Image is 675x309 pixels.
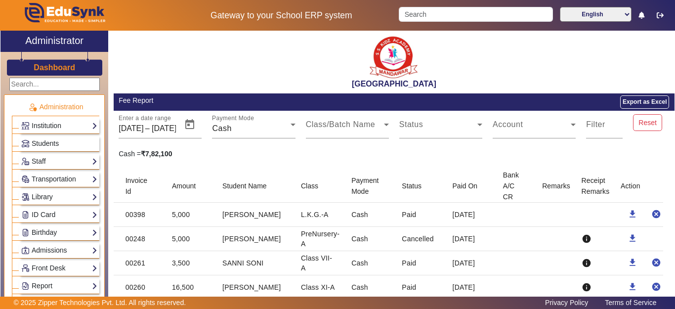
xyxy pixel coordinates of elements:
[114,79,675,88] h2: [GEOGRAPHIC_DATA]
[214,203,293,227] mat-cell: [PERSON_NAME]
[114,227,164,251] mat-cell: 00248
[126,175,156,197] div: Invoice Id
[534,170,573,203] mat-header-cell: Remarks
[164,251,214,275] mat-cell: 3,500
[651,209,661,219] mat-icon: cancel
[445,203,495,227] mat-cell: [DATE]
[152,123,176,134] input: End Date
[620,95,669,109] button: Export as Excel
[628,209,637,219] mat-icon: download
[399,120,423,129] mat-label: Status
[343,203,394,227] mat-cell: Cash
[119,123,143,134] input: Start Date
[119,115,171,122] mat-label: Enter a date range
[394,251,444,275] mat-cell: Paid
[174,10,389,21] h5: Gateway to your School ERP system
[145,123,150,134] span: –
[600,296,661,309] a: Terms of Service
[214,251,293,275] mat-cell: SANNI SONI
[343,275,394,300] mat-cell: Cash
[445,275,495,300] mat-cell: [DATE]
[14,298,186,308] p: © 2025 Zipper Technologies Pvt. Ltd. All rights reserved.
[32,139,59,147] span: Students
[445,251,495,275] mat-cell: [DATE]
[172,180,196,191] div: Amount
[293,203,343,227] mat-cell: L.K.G.-A
[293,275,343,300] mat-cell: Class XI-A
[495,170,534,203] mat-header-cell: Bank A/C CR
[306,120,376,129] mat-label: Class/Batch Name
[222,180,267,191] div: Student Name
[126,175,149,197] div: Invoice Id
[628,233,637,243] mat-icon: download
[540,296,593,309] a: Privacy Policy
[214,275,293,300] mat-cell: [PERSON_NAME]
[399,7,552,22] input: Search
[351,175,381,197] div: Payment Mode
[22,140,29,147] img: Students.png
[402,180,430,191] div: Status
[9,78,100,91] input: Search...
[114,275,164,300] mat-cell: 00260
[394,203,444,227] mat-cell: Paid
[586,120,605,129] mat-label: Filter
[343,227,394,251] mat-cell: Cash
[293,227,343,251] mat-cell: PreNursery-A
[114,251,164,275] mat-cell: 00261
[114,149,207,159] div: Cash =
[402,180,422,191] div: Status
[493,120,523,129] mat-label: Account
[214,227,293,251] mat-cell: [PERSON_NAME]
[582,258,591,268] mat-icon: info
[164,275,214,300] mat-cell: 16,500
[293,251,343,275] mat-cell: Class VII-A
[628,258,637,267] mat-icon: download
[651,282,661,292] mat-icon: cancel
[369,33,419,79] img: b9104f0a-387a-4379-b368-ffa933cda262
[633,114,663,131] button: Reset
[613,170,663,203] mat-header-cell: Action
[164,227,214,251] mat-cell: 5,000
[343,251,394,275] mat-cell: Cash
[25,35,84,46] h2: Administrator
[651,258,661,267] mat-icon: cancel
[12,102,99,112] p: Administration
[301,180,327,191] div: Class
[114,203,164,227] mat-cell: 00398
[212,115,254,122] mat-label: Payment Mode
[453,180,478,191] div: Paid On
[119,95,389,106] div: Fee Report
[212,124,231,132] span: Cash
[351,175,387,197] div: Payment Mode
[28,103,37,112] img: Administration.png
[445,227,495,251] mat-cell: [DATE]
[0,31,108,52] a: Administrator
[164,203,214,227] mat-cell: 5,000
[21,138,97,149] a: Students
[172,180,205,191] div: Amount
[178,113,202,136] button: Open calendar
[141,150,172,158] strong: ₹7,82,100
[33,62,76,73] a: Dashboard
[222,180,276,191] div: Student Name
[628,282,637,292] mat-icon: download
[582,234,591,244] mat-icon: info
[394,275,444,300] mat-cell: Paid
[453,180,487,191] div: Paid On
[574,170,613,203] mat-header-cell: Receipt Remarks
[582,282,591,292] mat-icon: info
[301,180,318,191] div: Class
[34,63,75,72] h3: Dashboard
[394,227,444,251] mat-cell: Cancelled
